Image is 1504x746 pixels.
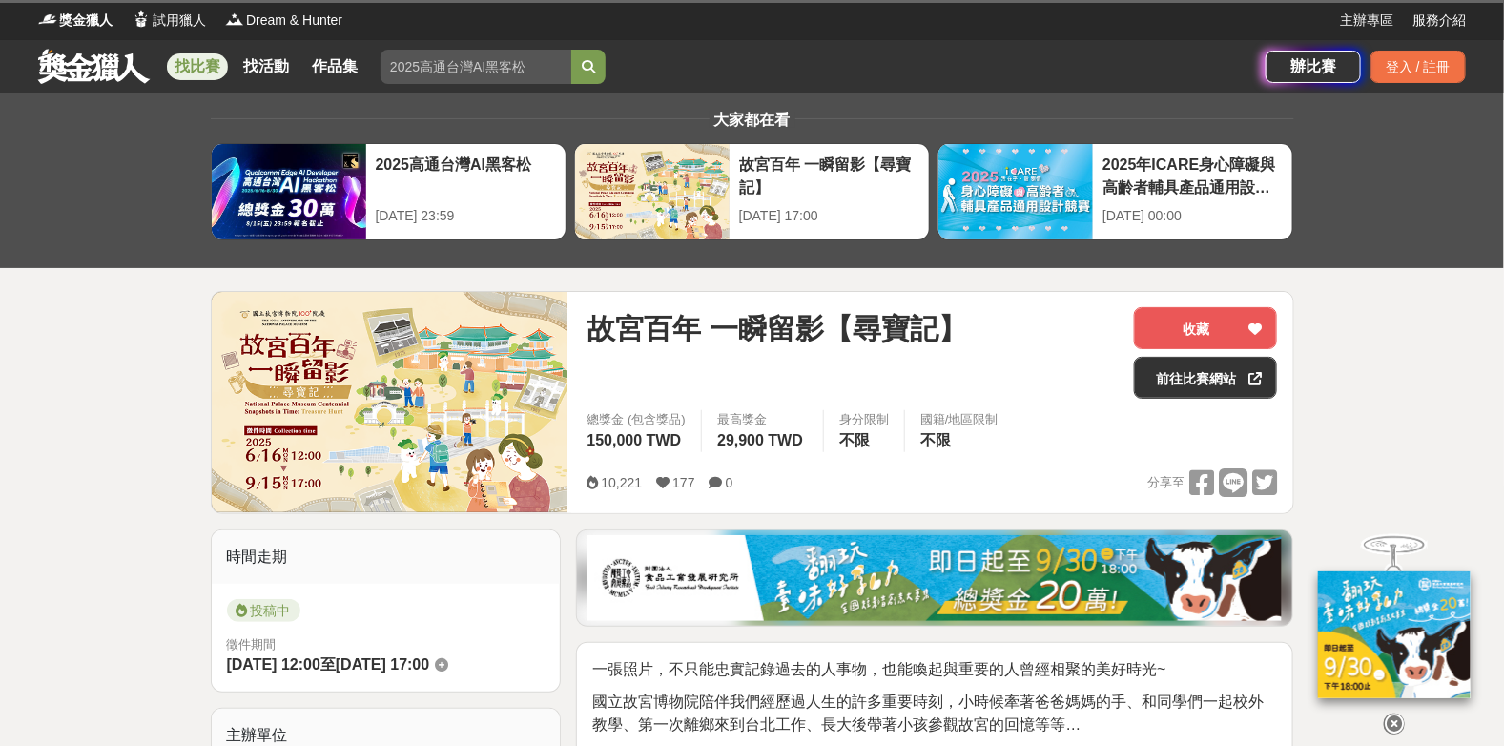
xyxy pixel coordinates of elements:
a: Logo獎金獵人 [38,10,113,31]
a: LogoDream & Hunter [225,10,342,31]
img: Logo [38,10,57,29]
span: 獎金獵人 [59,10,113,31]
div: 國籍/地區限制 [920,410,999,429]
a: 找比賽 [167,53,228,80]
div: [DATE] 17:00 [739,206,919,226]
span: 0 [726,475,733,490]
a: 前往比賽網站 [1134,357,1277,399]
div: 2025高通台灣AI黑客松 [376,154,556,197]
a: 2025年ICARE身心障礙與高齡者輔具產品通用設計競賽[DATE] 00:00 [937,143,1293,240]
a: 找活動 [236,53,297,80]
div: 時間走期 [212,530,561,584]
span: 177 [672,475,694,490]
div: [DATE] 00:00 [1102,206,1283,226]
a: 主辦專區 [1340,10,1393,31]
span: 最高獎金 [717,410,808,429]
a: 故宮百年 一瞬留影【尋寶記】[DATE] 17:00 [574,143,930,240]
a: 作品集 [304,53,365,80]
span: 徵件期間 [227,637,277,652]
a: Logo試用獵人 [132,10,206,31]
img: Cover Image [212,292,568,512]
div: 2025年ICARE身心障礙與高齡者輔具產品通用設計競賽 [1102,154,1283,197]
img: Logo [132,10,151,29]
span: 一張照片，不只能忠實記錄過去的人事物，也能喚起與重要的人曾經相聚的美好時光~ [592,661,1165,677]
img: b0ef2173-5a9d-47ad-b0e3-de335e335c0a.jpg [587,535,1282,621]
span: 試用獵人 [153,10,206,31]
div: [DATE] 23:59 [376,206,556,226]
input: 2025高通台灣AI黑客松 [381,50,571,84]
span: 29,900 TWD [717,432,803,448]
a: 2025高通台灣AI黑客松[DATE] 23:59 [211,143,567,240]
button: 收藏 [1134,307,1277,349]
div: 故宮百年 一瞬留影【尋寶記】 [739,154,919,197]
span: 分享至 [1147,468,1185,497]
span: 總獎金 (包含獎品) [587,410,686,429]
img: ff197300-f8ee-455f-a0ae-06a3645bc375.jpg [1318,571,1471,698]
a: 服務介紹 [1412,10,1466,31]
span: 投稿中 [227,599,300,622]
span: 至 [320,656,336,673]
span: [DATE] 17:00 [336,656,429,673]
span: 故宮百年 一瞬留影【尋寶記】 [587,307,966,350]
div: 登入 / 註冊 [1370,51,1466,83]
a: 辦比賽 [1266,51,1361,83]
div: 身分限制 [839,410,889,429]
span: [DATE] 12:00 [227,656,320,673]
img: Logo [225,10,244,29]
span: 不限 [920,432,951,448]
span: 國立故宮博物院陪伴我們經歷過人生的許多重要時刻，小時候牽著爸爸媽媽的手、和同學們一起校外教學、第一次離鄉來到台北工作、長大後帶著小孩參觀故宮的回憶等等… [592,694,1264,733]
span: 不限 [839,432,870,448]
span: 150,000 TWD [587,432,681,448]
span: 10,221 [601,475,642,490]
span: 大家都在看 [710,112,795,128]
span: Dream & Hunter [246,10,342,31]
